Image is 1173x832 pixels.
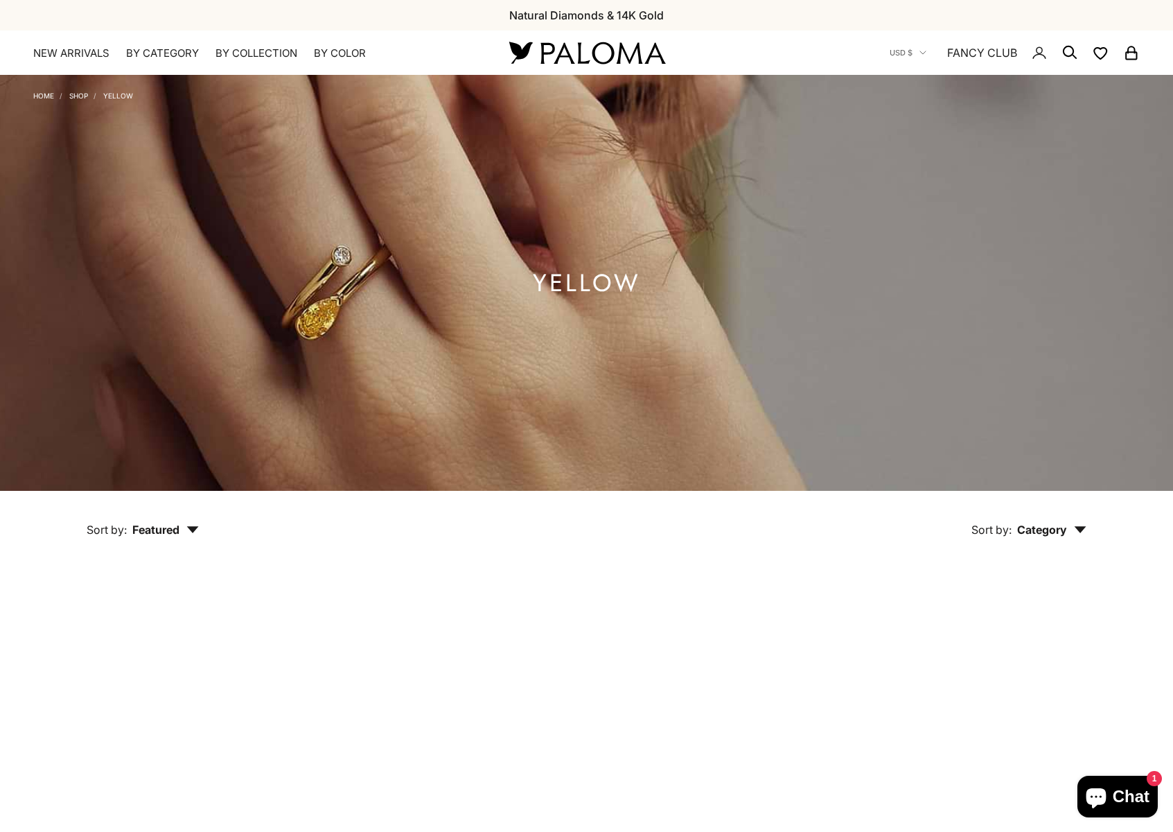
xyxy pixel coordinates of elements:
summary: By Color [314,46,366,60]
p: Natural Diamonds & 14K Gold [509,6,664,24]
inbox-online-store-chat: Shopify online store chat [1073,776,1162,821]
a: Yellow [103,92,133,100]
a: FANCY CLUB [947,44,1017,62]
nav: Primary navigation [33,46,476,60]
span: USD $ [890,46,912,59]
button: USD $ [890,46,926,59]
nav: Breadcrumb [33,89,133,100]
span: Featured [132,523,199,537]
nav: Secondary navigation [890,31,1140,75]
summary: By Category [126,46,199,60]
span: Sort by: [971,523,1012,537]
a: Home [33,92,54,100]
h1: Yellow [533,275,641,292]
span: Sort by: [87,523,127,537]
summary: By Collection [215,46,297,60]
a: Shop [69,92,88,100]
a: NEW ARRIVALS [33,46,109,60]
span: Category [1017,523,1086,537]
button: Sort by: Category [940,491,1118,549]
button: Sort by: Featured [55,491,231,549]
